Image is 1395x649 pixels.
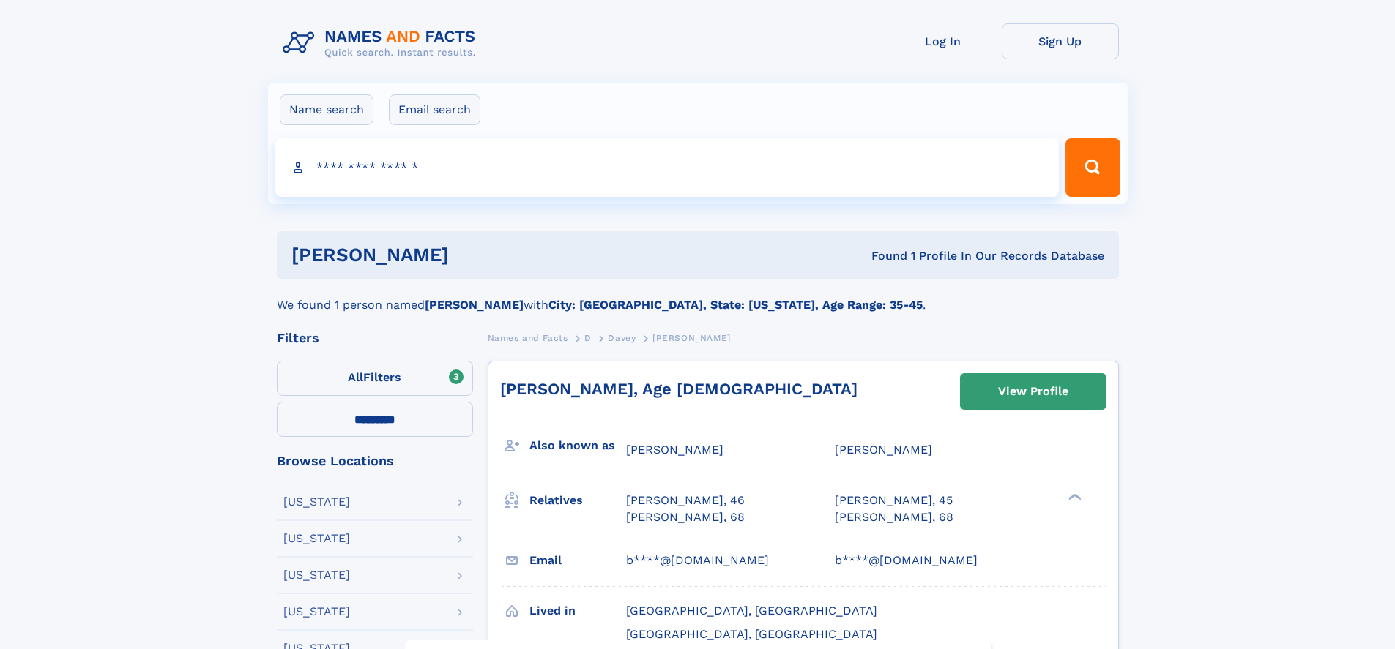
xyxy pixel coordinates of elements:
[835,509,953,525] a: [PERSON_NAME], 68
[529,433,626,458] h3: Also known as
[277,331,473,345] div: Filters
[660,248,1104,264] div: Found 1 Profile In Our Records Database
[998,375,1068,408] div: View Profile
[584,329,592,347] a: D
[529,548,626,573] h3: Email
[389,94,480,125] label: Email search
[885,23,1002,59] a: Log In
[626,604,877,618] span: [GEOGRAPHIC_DATA], [GEOGRAPHIC_DATA]
[626,627,877,641] span: [GEOGRAPHIC_DATA], [GEOGRAPHIC_DATA]
[1065,138,1120,197] button: Search Button
[529,599,626,623] h3: Lived in
[277,23,488,63] img: Logo Names and Facts
[283,496,350,508] div: [US_STATE]
[280,94,373,125] label: Name search
[283,569,350,581] div: [US_STATE]
[488,329,568,347] a: Names and Facts
[425,298,524,312] b: [PERSON_NAME]
[626,509,745,525] a: [PERSON_NAME], 68
[608,329,636,347] a: Davey
[283,606,350,618] div: [US_STATE]
[500,380,858,398] a: [PERSON_NAME], Age [DEMOGRAPHIC_DATA]
[1002,23,1119,59] a: Sign Up
[626,443,723,457] span: [PERSON_NAME]
[277,279,1119,314] div: We found 1 person named with .
[835,443,932,457] span: [PERSON_NAME]
[1065,492,1082,502] div: ❯
[348,370,363,384] span: All
[277,361,473,396] label: Filters
[548,298,923,312] b: City: [GEOGRAPHIC_DATA], State: [US_STATE], Age Range: 35-45
[584,333,592,343] span: D
[608,333,636,343] span: Davey
[283,533,350,544] div: [US_STATE]
[626,492,745,509] a: [PERSON_NAME], 46
[652,333,731,343] span: [PERSON_NAME]
[277,454,473,468] div: Browse Locations
[961,374,1106,409] a: View Profile
[835,492,953,509] a: [PERSON_NAME], 45
[275,138,1060,197] input: search input
[291,246,661,264] h1: [PERSON_NAME]
[529,488,626,513] h3: Relatives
